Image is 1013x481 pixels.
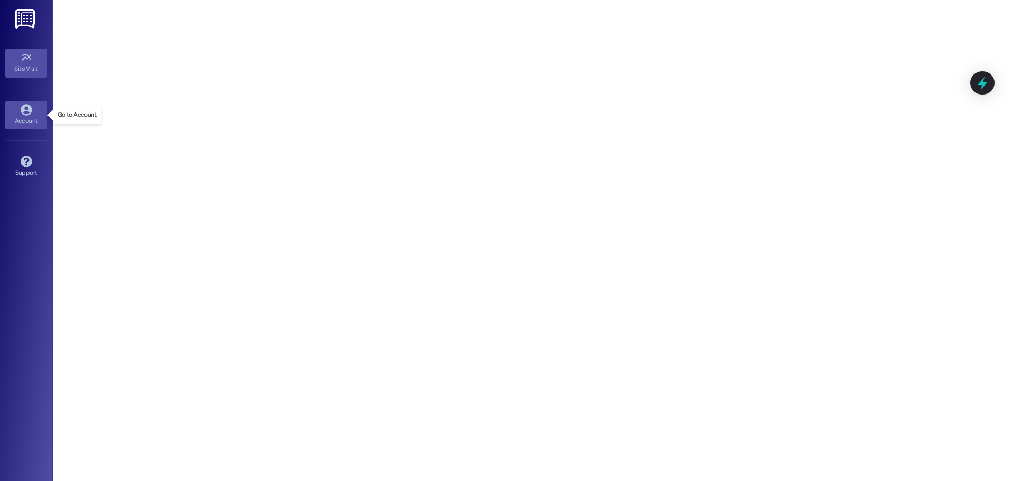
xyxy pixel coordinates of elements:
img: ResiDesk Logo [15,9,37,29]
a: Support [5,153,47,181]
span: • [38,63,40,71]
a: Site Visit • [5,49,47,77]
a: Account [5,101,47,129]
p: Go to Account [58,110,97,119]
